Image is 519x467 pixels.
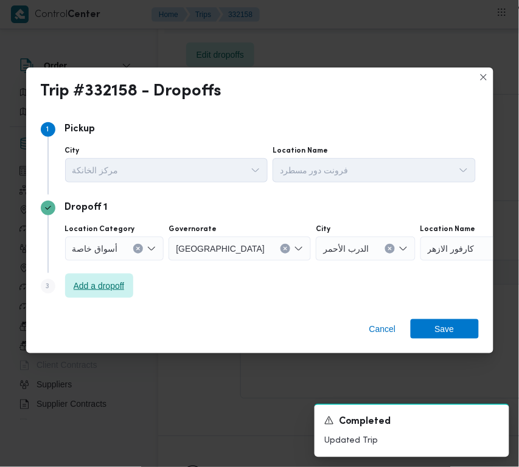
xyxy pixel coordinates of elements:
button: Closes this modal window [476,70,491,85]
span: [GEOGRAPHIC_DATA] [176,241,265,255]
button: Clear input [385,244,395,254]
span: 1 [47,126,49,133]
button: Open list of options [294,244,304,254]
span: مركز الخانكة [72,163,119,176]
button: Clear input [133,244,143,254]
label: Location Name [420,224,476,234]
div: Notification [324,415,500,430]
button: Open list of options [399,244,408,254]
span: Add a dropoff [74,278,125,293]
span: Completed [339,415,391,430]
span: Save [435,319,455,339]
svg: Step 2 is complete [44,204,52,212]
button: Add a dropoff [65,274,133,298]
label: City [65,146,80,156]
span: أسواق خاصة [72,241,118,255]
p: Dropoff 1 [65,201,108,215]
label: City [316,224,330,234]
span: Cancel [369,322,396,336]
span: 3 [46,283,50,290]
button: Clear input [280,244,290,254]
span: الدرب الأحمر [323,241,369,255]
button: Open list of options [147,244,156,254]
button: Save [411,319,479,339]
button: Open list of options [251,165,260,175]
label: Governorate [169,224,217,234]
label: Location Category [65,224,135,234]
span: كارفور الازهر [428,241,475,255]
span: فرونت دور مسطرد [280,163,349,176]
p: Updated Trip [324,435,500,448]
button: Open list of options [459,165,468,175]
button: Cancel [364,319,401,339]
p: Pickup [65,122,96,137]
label: Location Name [273,146,328,156]
div: Trip #332158 - Dropoffs [41,82,222,102]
